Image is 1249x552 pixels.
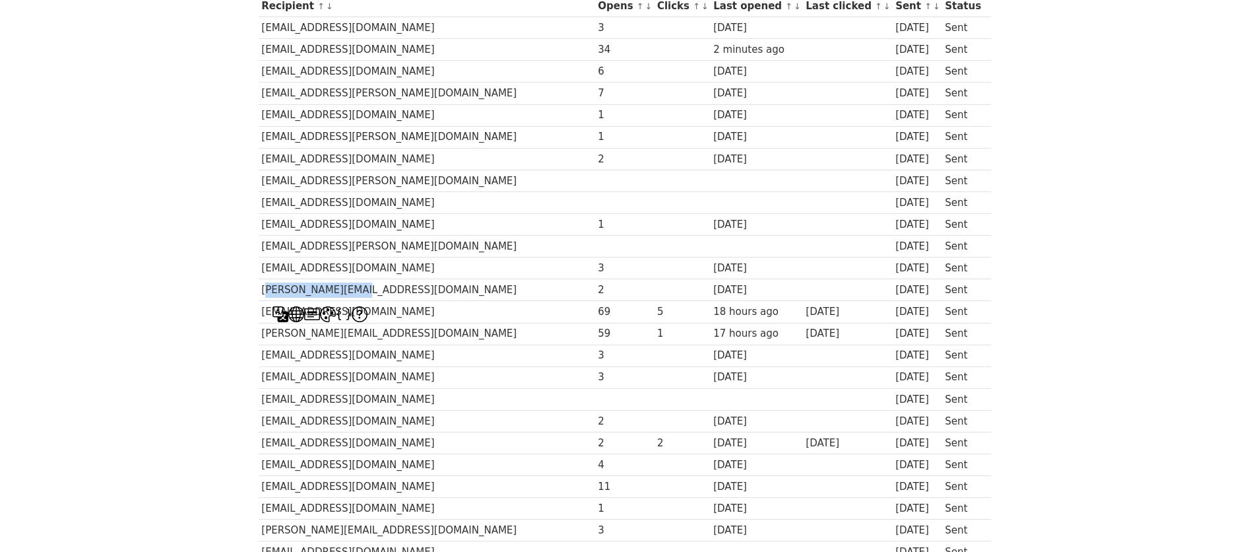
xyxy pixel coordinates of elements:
[883,1,891,11] a: ↓
[259,432,595,454] td: [EMAIL_ADDRESS][DOMAIN_NAME]
[942,17,984,39] td: Sent
[895,283,939,298] div: [DATE]
[713,86,799,101] div: [DATE]
[895,348,939,363] div: [DATE]
[895,42,939,57] div: [DATE]
[942,301,984,323] td: Sent
[637,1,644,11] a: ↑
[598,42,651,57] div: 34
[895,370,939,385] div: [DATE]
[259,366,595,388] td: [EMAIL_ADDRESS][DOMAIN_NAME]
[259,191,595,213] td: [EMAIL_ADDRESS][DOMAIN_NAME]
[598,152,651,167] div: 2
[942,345,984,366] td: Sent
[259,410,595,432] td: [EMAIL_ADDRESS][DOMAIN_NAME]
[259,258,595,279] td: [EMAIL_ADDRESS][DOMAIN_NAME]
[942,279,984,301] td: Sent
[259,236,595,258] td: [EMAIL_ADDRESS][PERSON_NAME][DOMAIN_NAME]
[259,279,595,301] td: [PERSON_NAME][EMAIL_ADDRESS][DOMAIN_NAME]
[895,479,939,495] div: [DATE]
[693,1,700,11] a: ↑
[317,1,325,11] a: ↑
[259,39,595,61] td: [EMAIL_ADDRESS][DOMAIN_NAME]
[713,108,799,123] div: [DATE]
[598,64,651,79] div: 6
[942,366,984,388] td: Sent
[657,304,707,320] div: 5
[259,104,595,126] td: [EMAIL_ADDRESS][DOMAIN_NAME]
[657,326,707,341] div: 1
[713,304,799,320] div: 18 hours ago
[942,476,984,498] td: Sent
[259,214,595,236] td: [EMAIL_ADDRESS][DOMAIN_NAME]
[259,498,595,520] td: [EMAIL_ADDRESS][DOMAIN_NAME]
[259,148,595,170] td: [EMAIL_ADDRESS][DOMAIN_NAME]
[259,345,595,366] td: [EMAIL_ADDRESS][DOMAIN_NAME]
[598,479,651,495] div: 11
[895,523,939,538] div: [DATE]
[895,20,939,36] div: [DATE]
[942,454,984,476] td: Sent
[598,283,651,298] div: 2
[895,174,939,189] div: [DATE]
[895,414,939,429] div: [DATE]
[713,479,799,495] div: [DATE]
[259,17,595,39] td: [EMAIL_ADDRESS][DOMAIN_NAME]
[794,1,801,11] a: ↓
[713,129,799,145] div: [DATE]
[713,152,799,167] div: [DATE]
[942,126,984,148] td: Sent
[895,326,939,341] div: [DATE]
[942,520,984,541] td: Sent
[875,1,882,11] a: ↑
[657,436,707,451] div: 2
[259,83,595,104] td: [EMAIL_ADDRESS][PERSON_NAME][DOMAIN_NAME]
[713,261,799,276] div: [DATE]
[598,523,651,538] div: 3
[598,20,651,36] div: 3
[598,108,651,123] div: 1
[598,370,651,385] div: 3
[806,304,889,320] div: [DATE]
[598,261,651,276] div: 3
[924,1,932,11] a: ↑
[713,326,799,341] div: 17 hours ago
[895,392,939,407] div: [DATE]
[895,436,939,451] div: [DATE]
[259,454,595,476] td: [EMAIL_ADDRESS][DOMAIN_NAME]
[259,520,595,541] td: [PERSON_NAME][EMAIL_ADDRESS][DOMAIN_NAME]
[895,129,939,145] div: [DATE]
[713,42,799,57] div: 2 minutes ago
[895,195,939,211] div: [DATE]
[713,217,799,232] div: [DATE]
[598,348,651,363] div: 3
[598,501,651,516] div: 1
[942,323,984,345] td: Sent
[895,108,939,123] div: [DATE]
[895,261,939,276] div: [DATE]
[895,304,939,320] div: [DATE]
[806,436,889,451] div: [DATE]
[942,191,984,213] td: Sent
[598,129,651,145] div: 1
[713,64,799,79] div: [DATE]
[713,436,799,451] div: [DATE]
[942,39,984,61] td: Sent
[713,283,799,298] div: [DATE]
[598,458,651,473] div: 4
[598,436,651,451] div: 2
[895,152,939,167] div: [DATE]
[713,20,799,36] div: [DATE]
[785,1,792,11] a: ↑
[942,104,984,126] td: Sent
[598,217,651,232] div: 1
[1183,489,1249,552] iframe: Chat Widget
[942,498,984,520] td: Sent
[942,388,984,410] td: Sent
[806,326,889,341] div: [DATE]
[713,458,799,473] div: [DATE]
[326,1,333,11] a: ↓
[713,348,799,363] div: [DATE]
[895,64,939,79] div: [DATE]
